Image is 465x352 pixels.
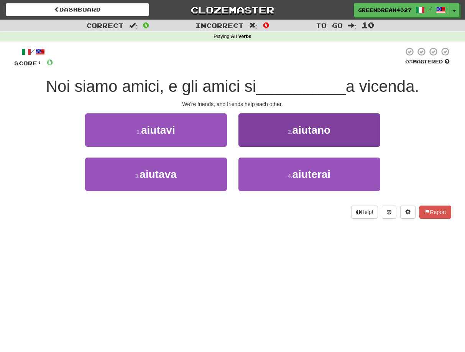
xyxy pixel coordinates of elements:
[196,22,244,29] span: Incorrect
[161,3,304,17] a: Clozemaster
[361,20,375,30] span: 10
[46,77,256,95] span: Noi siamo amici, e gli amici si
[346,77,419,95] span: a vicenda.
[405,58,413,65] span: 0 %
[358,7,412,13] span: GreenDream4027
[143,20,149,30] span: 0
[292,124,331,136] span: aiutano
[382,206,396,219] button: Round history (alt+y)
[263,20,269,30] span: 0
[316,22,343,29] span: To go
[238,158,380,191] button: 4.aiuterai
[354,3,450,17] a: GreenDream4027 /
[85,113,227,147] button: 1.aiutavi
[249,22,258,29] span: :
[140,168,177,180] span: aiutava
[14,47,53,56] div: /
[419,206,451,219] button: Report
[14,60,42,66] span: Score:
[256,77,346,95] span: __________
[135,173,140,179] small: 3 .
[85,158,227,191] button: 3.aiutava
[292,168,331,180] span: aiuterai
[141,124,175,136] span: aiutavi
[404,58,451,65] div: Mastered
[288,129,292,135] small: 2 .
[288,173,292,179] small: 4 .
[351,206,378,219] button: Help!
[6,3,149,16] a: Dashboard
[348,22,357,29] span: :
[86,22,124,29] span: Correct
[46,57,53,67] span: 0
[129,22,138,29] span: :
[14,100,451,108] div: We're friends, and friends help each other.
[238,113,380,147] button: 2.aiutano
[136,129,141,135] small: 1 .
[231,34,251,39] strong: All Verbs
[429,6,432,12] span: /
